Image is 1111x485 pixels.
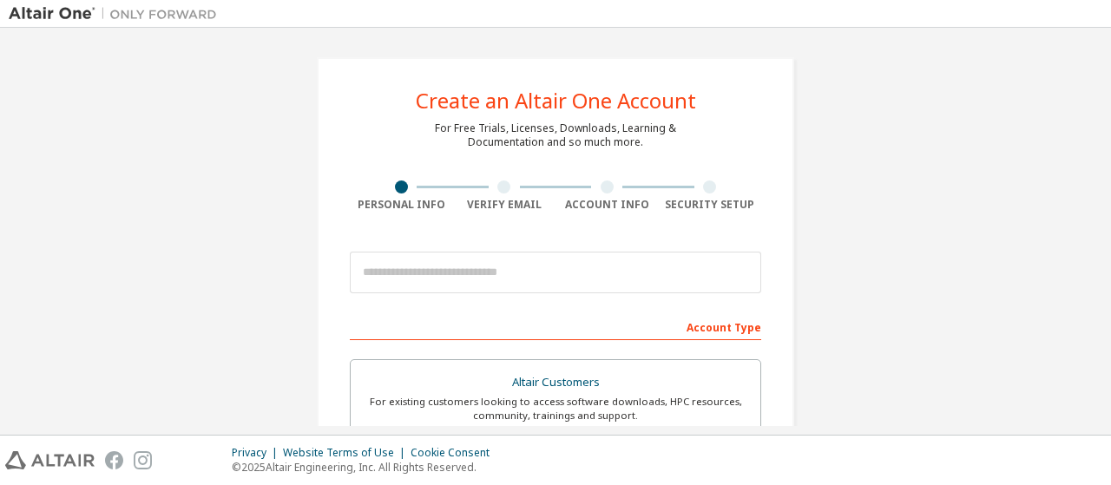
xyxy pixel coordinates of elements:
img: facebook.svg [105,451,123,469]
div: Website Terms of Use [283,446,411,460]
img: Altair One [9,5,226,23]
div: Personal Info [350,198,453,212]
div: For existing customers looking to access software downloads, HPC resources, community, trainings ... [361,395,750,423]
div: Cookie Consent [411,446,500,460]
div: Security Setup [659,198,762,212]
div: Account Info [555,198,659,212]
img: altair_logo.svg [5,451,95,469]
div: Create an Altair One Account [416,90,696,111]
div: Privacy [232,446,283,460]
div: Altair Customers [361,370,750,395]
p: © 2025 Altair Engineering, Inc. All Rights Reserved. [232,460,500,475]
img: instagram.svg [134,451,152,469]
div: Verify Email [453,198,556,212]
div: For Free Trials, Licenses, Downloads, Learning & Documentation and so much more. [435,121,676,149]
div: Account Type [350,312,761,340]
